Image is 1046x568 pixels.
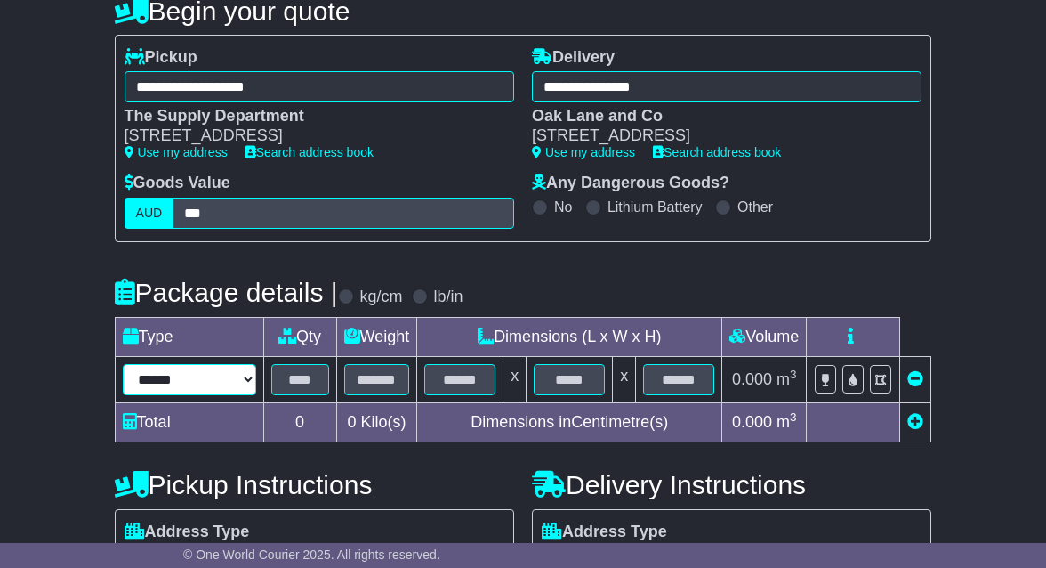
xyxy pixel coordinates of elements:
td: 0 [263,402,336,442]
label: kg/cm [360,288,403,307]
td: Weight [336,317,417,356]
span: 0.000 [732,370,772,388]
label: Delivery [532,48,615,68]
span: © One World Courier 2025. All rights reserved. [183,548,440,562]
td: Total [115,402,263,442]
td: Volume [722,317,807,356]
div: [STREET_ADDRESS] [532,126,904,146]
label: No [554,199,572,215]
span: 0.000 [732,413,772,431]
a: Remove this item [907,370,923,388]
a: Search address book [653,145,781,159]
a: Use my address [125,145,228,159]
td: Dimensions (L x W x H) [417,317,722,356]
label: Address Type [125,523,250,542]
label: Pickup [125,48,197,68]
td: x [503,356,527,402]
sup: 3 [790,368,797,381]
div: Oak Lane and Co [532,107,904,126]
h4: Package details | [115,278,338,307]
a: Use my address [532,145,635,159]
sup: 3 [790,410,797,424]
span: m [776,413,797,431]
label: Any Dangerous Goods? [532,174,729,193]
td: x [613,356,636,402]
label: Goods Value [125,174,230,193]
h4: Delivery Instructions [532,470,931,499]
a: Search address book [245,145,374,159]
h4: Pickup Instructions [115,470,514,499]
label: AUD [125,198,174,229]
a: Add new item [907,413,923,431]
td: Kilo(s) [336,402,417,442]
span: m [776,370,797,388]
div: [STREET_ADDRESS] [125,126,496,146]
label: Other [737,199,773,215]
td: Type [115,317,263,356]
div: The Supply Department [125,107,496,126]
label: Address Type [542,523,667,542]
td: Qty [263,317,336,356]
label: lb/in [434,288,463,307]
td: Dimensions in Centimetre(s) [417,402,722,442]
span: 0 [347,413,356,431]
label: Lithium Battery [607,199,703,215]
